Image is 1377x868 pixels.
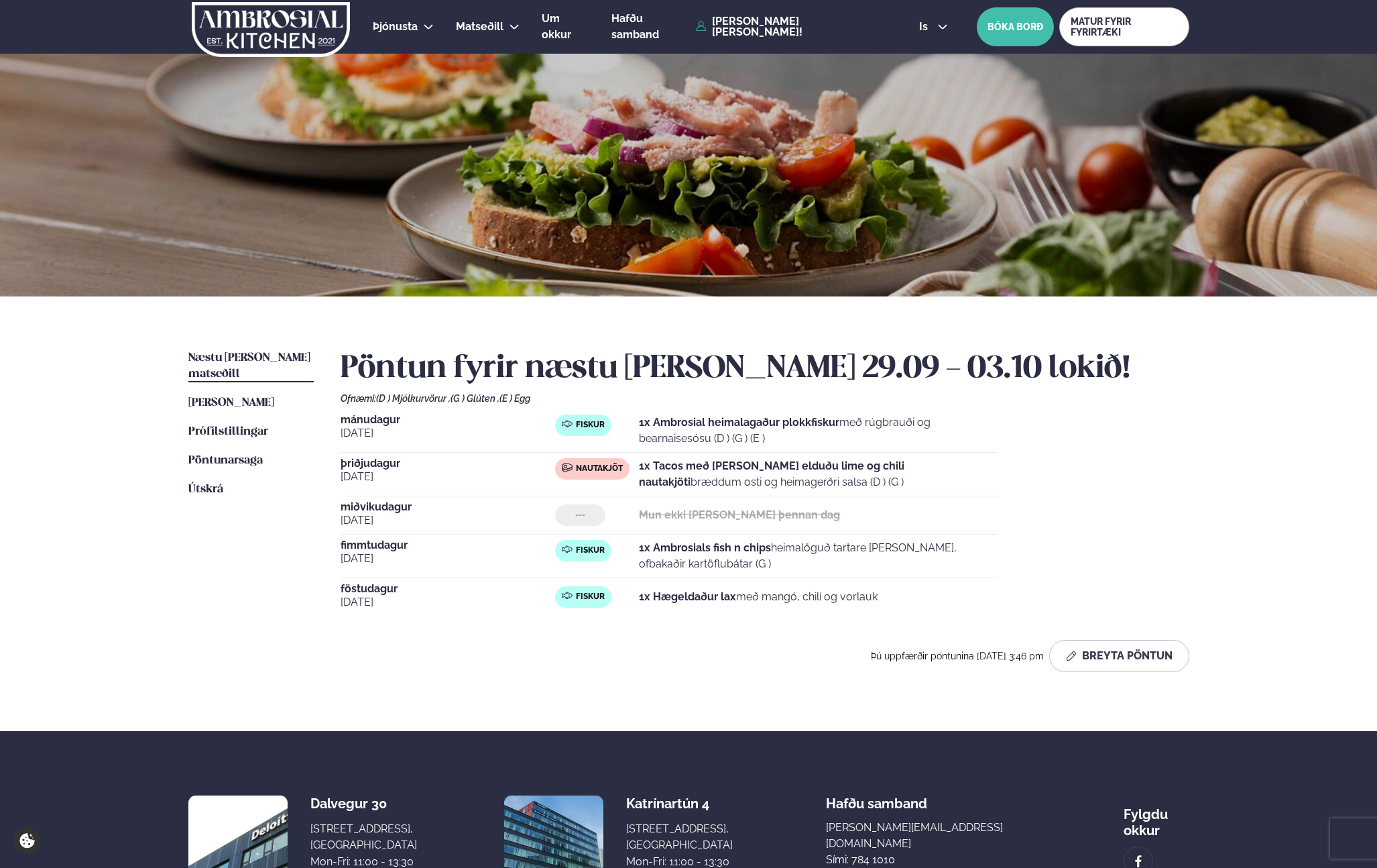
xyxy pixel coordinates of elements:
[188,455,263,466] span: Pöntunarsaga
[456,20,503,33] span: Matseðill
[639,415,997,447] p: með rúgbrauði og bearnaisesósu (D ) (G ) (E )
[188,395,274,411] a: [PERSON_NAME]
[1059,7,1189,46] a: MATUR FYRIR FYRIRTÆKI
[639,590,736,603] strong: 1x Hægeldaður lax
[188,424,268,440] a: Prófílstillingar
[341,502,556,512] span: miðvikudagur
[611,11,689,43] a: Hafðu samband
[576,420,605,431] span: Fiskur
[341,458,556,469] span: þriðjudagur
[188,397,274,409] span: [PERSON_NAME]
[826,785,927,812] span: Hafðu samband
[562,544,573,555] img: fish.svg
[1049,640,1189,672] button: Breyta Pöntun
[341,584,556,594] span: föstudagur
[310,821,417,853] div: [STREET_ADDRESS], [GEOGRAPHIC_DATA]
[341,425,556,441] span: [DATE]
[562,462,573,473] img: beef.svg
[456,19,503,35] a: Matseðill
[639,458,997,490] p: bræddum osti og heimagerðri salsa (D ) (G )
[542,12,571,41] span: Um okkur
[639,508,840,521] strong: Mun ekki [PERSON_NAME] þennan dag
[639,540,997,572] p: heimalöguð tartare [PERSON_NAME], ofbakaðir kartöflubátar (G )
[341,594,556,610] span: [DATE]
[188,482,223,498] a: Útskrá
[562,590,573,601] img: fish.svg
[826,820,1030,852] a: [PERSON_NAME][EMAIL_ADDRESS][DOMAIN_NAME]
[341,415,556,425] span: mánudagur
[191,2,351,57] img: logo
[576,592,605,602] span: Fiskur
[626,821,733,853] div: [STREET_ADDRESS], [GEOGRAPHIC_DATA]
[977,7,1054,46] button: BÓKA BORÐ
[871,651,1044,661] span: Þú uppfærðir pöntunina [DATE] 3:46 pm
[576,545,605,556] span: Fiskur
[373,20,418,33] span: Þjónusta
[696,16,888,38] a: [PERSON_NAME] [PERSON_NAME]!
[13,827,41,855] a: Cookie settings
[562,419,573,429] img: fish.svg
[341,350,1189,388] h2: Pöntun fyrir næstu [PERSON_NAME] 29.09 - 03.10 lokið!
[639,459,904,488] strong: 1x Tacos með [PERSON_NAME] elduðu lime og chili nautakjöti
[639,416,839,429] strong: 1x Ambrosial heimalagaður plokkfiskur
[188,453,263,469] a: Pöntunarsaga
[341,551,556,567] span: [DATE]
[341,469,556,485] span: [DATE]
[908,21,959,32] button: is
[639,541,771,554] strong: 1x Ambrosials fish n chips
[499,393,530,404] span: (E ) Egg
[188,484,223,495] span: Útskrá
[188,352,310,380] span: Næstu [PERSON_NAME] matseðill
[188,426,268,437] span: Prófílstillingar
[576,464,623,474] span: Nautakjöt
[188,350,314,382] a: Næstu [PERSON_NAME] matseðill
[611,12,659,41] span: Hafðu samband
[639,589,878,605] p: með mangó, chilí og vorlauk
[451,393,499,404] span: (G ) Glúten ,
[341,512,556,529] span: [DATE]
[341,393,1189,404] div: Ofnæmi:
[826,852,1030,868] p: Sími: 784 1010
[373,19,418,35] a: Þjónusta
[919,21,932,32] span: is
[575,510,585,521] span: ---
[1124,796,1189,838] div: Fylgdu okkur
[542,11,589,43] a: Um okkur
[376,393,451,404] span: (D ) Mjólkurvörur ,
[626,796,733,812] div: Katrínartún 4
[341,540,556,551] span: fimmtudagur
[310,796,417,812] div: Dalvegur 30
